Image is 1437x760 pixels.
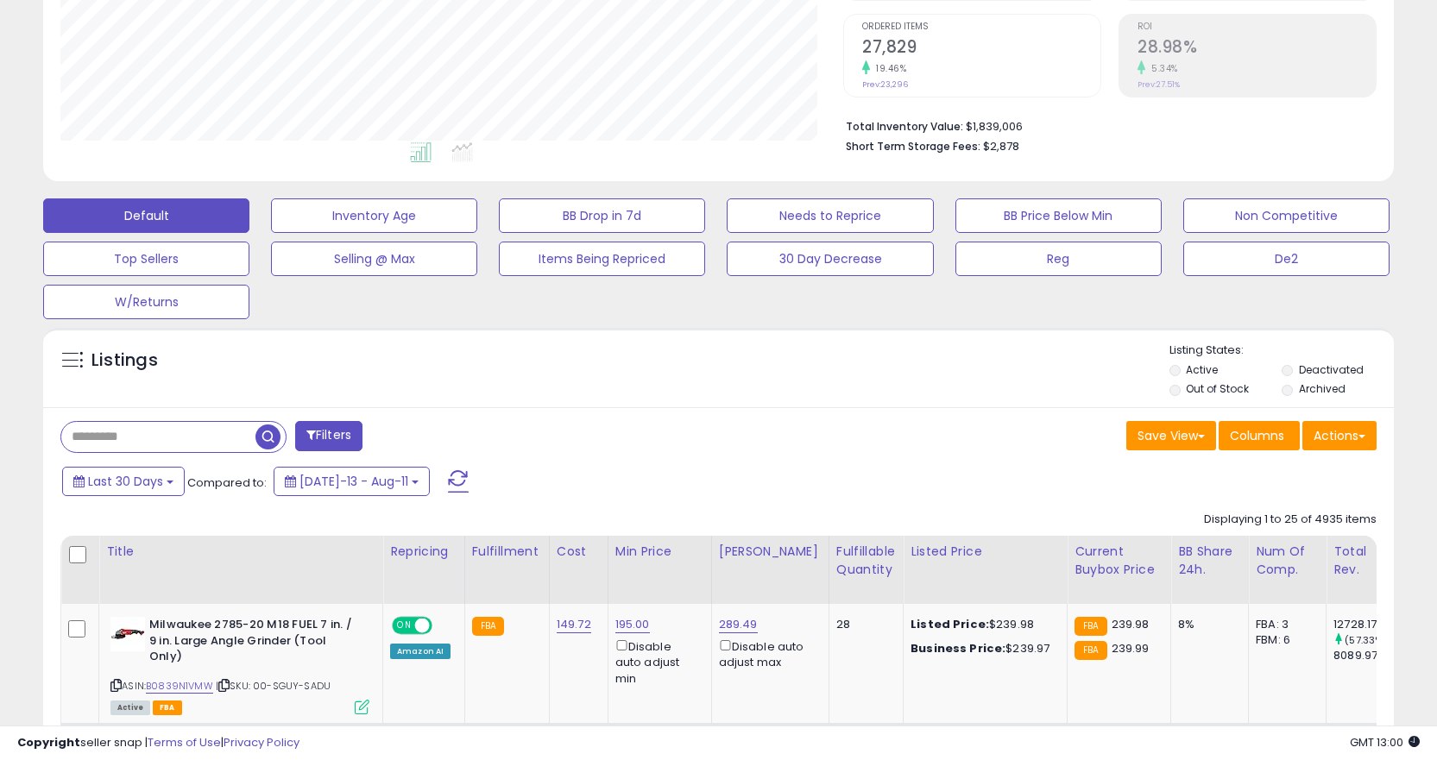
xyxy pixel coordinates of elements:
[983,138,1019,154] span: $2,878
[1219,421,1300,450] button: Columns
[911,616,989,632] b: Listed Price:
[1299,381,1346,396] label: Archived
[615,616,650,633] a: 195.00
[955,198,1162,233] button: BB Price Below Min
[1126,421,1216,450] button: Save View
[216,679,331,693] span: | SKU: 00-SGUY-SADU
[110,617,145,651] img: 31V7je14OmL._SL40_.jpg
[271,198,477,233] button: Inventory Age
[1333,648,1403,663] div: 8089.97
[1186,381,1249,396] label: Out of Stock
[88,473,163,490] span: Last 30 Days
[499,242,705,276] button: Items Being Repriced
[836,543,896,579] div: Fulfillable Quantity
[1256,617,1313,632] div: FBA: 3
[1075,543,1163,579] div: Current Buybox Price
[1178,617,1235,632] div: 8%
[911,641,1054,656] div: $239.97
[1145,62,1178,75] small: 5.34%
[187,474,267,491] span: Compared to:
[1112,616,1150,632] span: 239.98
[911,617,1054,632] div: $239.98
[862,79,908,90] small: Prev: 23,296
[615,637,698,687] div: Disable auto adjust min
[911,640,1005,656] b: Business Price:
[430,619,457,633] span: OFF
[846,139,980,154] b: Short Term Storage Fees:
[1302,421,1377,450] button: Actions
[1112,640,1150,656] span: 239.99
[1138,79,1180,90] small: Prev: 27.51%
[295,421,362,451] button: Filters
[846,115,1364,135] li: $1,839,006
[153,700,182,715] span: FBA
[110,700,150,715] span: All listings currently available for purchase on Amazon
[472,543,542,561] div: Fulfillment
[727,242,933,276] button: 30 Day Decrease
[43,242,249,276] button: Top Sellers
[615,543,704,561] div: Min Price
[955,242,1162,276] button: Reg
[1345,633,1387,647] small: (57.33%)
[106,543,375,561] div: Title
[91,349,158,373] h5: Listings
[1138,22,1376,32] span: ROI
[43,285,249,319] button: W/Returns
[1138,37,1376,60] h2: 28.98%
[390,644,451,659] div: Amazon AI
[271,242,477,276] button: Selling @ Max
[1256,543,1319,579] div: Num of Comp.
[862,22,1100,32] span: Ordered Items
[299,473,408,490] span: [DATE]-13 - Aug-11
[62,467,185,496] button: Last 30 Days
[17,734,80,751] strong: Copyright
[862,37,1100,60] h2: 27,829
[43,198,249,233] button: Default
[1333,617,1403,632] div: 12728.17
[1183,198,1390,233] button: Non Competitive
[719,616,758,633] a: 289.49
[557,616,591,633] a: 149.72
[1333,543,1396,579] div: Total Rev.
[870,62,906,75] small: 19.46%
[1256,632,1313,648] div: FBM: 6
[1075,641,1106,660] small: FBA
[148,734,221,751] a: Terms of Use
[1204,512,1377,528] div: Displaying 1 to 25 of 4935 items
[224,734,299,751] a: Privacy Policy
[390,543,457,561] div: Repricing
[846,119,963,134] b: Total Inventory Value:
[1350,734,1420,751] span: 2025-09-11 13:00 GMT
[1183,242,1390,276] button: De2
[146,679,213,694] a: B0839N1VMW
[557,543,601,561] div: Cost
[149,617,359,669] b: Milwaukee 2785-20 M18 FUEL 7 in. / 9 in. Large Angle Grinder (Tool Only)
[1075,617,1106,636] small: FBA
[1230,427,1284,444] span: Columns
[727,198,933,233] button: Needs to Reprice
[719,637,816,670] div: Disable auto adjust max
[394,619,415,633] span: ON
[1178,543,1241,579] div: BB Share 24h.
[499,198,705,233] button: BB Drop in 7d
[1186,362,1218,377] label: Active
[17,735,299,751] div: seller snap | |
[1299,362,1364,377] label: Deactivated
[719,543,822,561] div: [PERSON_NAME]
[1169,342,1394,359] p: Listing States:
[274,467,430,496] button: [DATE]-13 - Aug-11
[472,617,504,636] small: FBA
[836,617,890,632] div: 28
[911,543,1060,561] div: Listed Price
